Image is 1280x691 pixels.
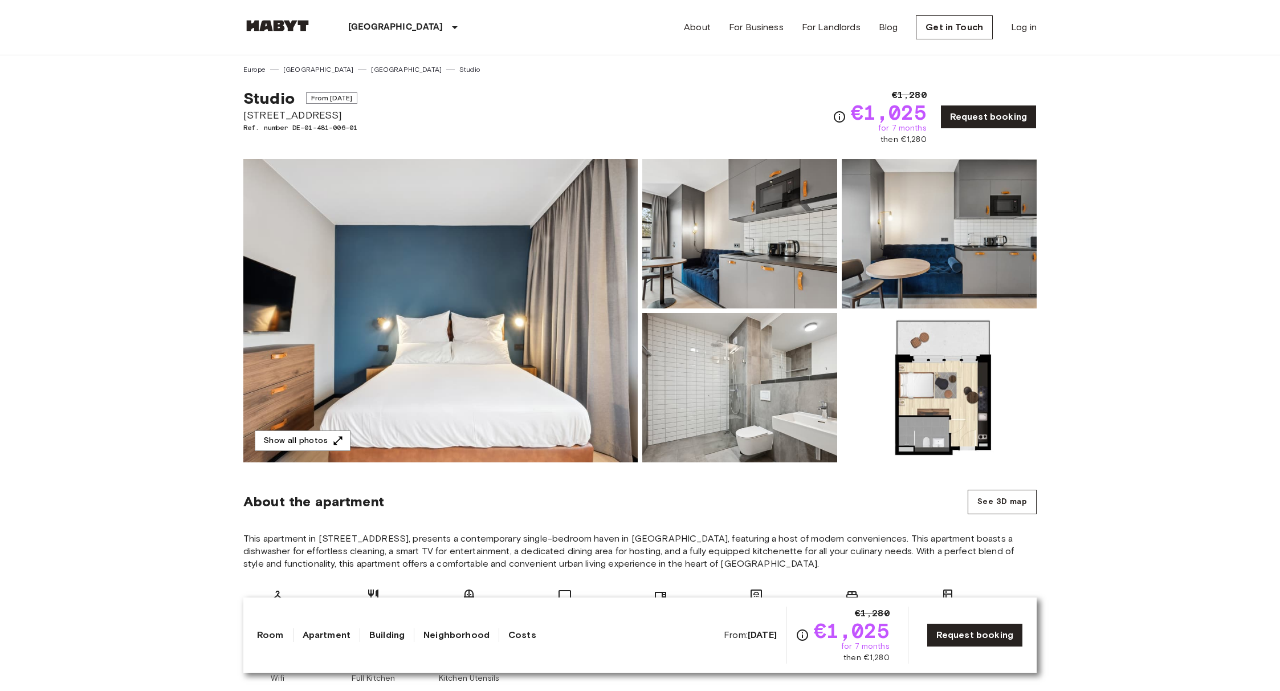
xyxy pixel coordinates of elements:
[459,64,480,75] a: Studio
[724,629,777,641] span: From:
[371,64,442,75] a: [GEOGRAPHIC_DATA]
[879,21,898,34] a: Blog
[255,430,350,452] button: Show all photos
[303,628,350,642] a: Apartment
[940,105,1037,129] a: Request booking
[352,673,396,684] span: Full Kitchen
[243,159,638,462] img: Marketing picture of unit DE-01-481-006-01
[439,673,499,684] span: Kitchen Utensils
[927,623,1023,647] a: Request booking
[833,110,846,124] svg: Check cost overview for full price breakdown. Please note that discounts apply to new joiners onl...
[243,493,384,510] span: About the apartment
[916,15,993,39] a: Get in Touch
[243,64,266,75] a: Europe
[748,629,777,640] b: [DATE]
[684,21,711,34] a: About
[878,123,927,134] span: for 7 months
[842,313,1037,462] img: Picture of unit DE-01-481-006-01
[271,673,285,684] span: Wifi
[855,607,890,620] span: €1,280
[968,490,1037,514] button: See 3D map
[423,628,490,642] a: Neighborhood
[892,88,927,102] span: €1,280
[369,628,405,642] a: Building
[243,88,295,108] span: Studio
[642,313,837,462] img: Picture of unit DE-01-481-006-01
[283,64,354,75] a: [GEOGRAPHIC_DATA]
[306,92,358,104] span: From [DATE]
[243,533,1037,570] span: This apartment in [STREET_ADDRESS], presents a contemporary single-bedroom haven in [GEOGRAPHIC_D...
[257,628,284,642] a: Room
[348,21,443,34] p: [GEOGRAPHIC_DATA]
[796,628,809,642] svg: Check cost overview for full price breakdown. Please note that discounts apply to new joiners onl...
[642,159,837,308] img: Picture of unit DE-01-481-006-01
[841,641,890,652] span: for 7 months
[243,123,357,133] span: Ref. number DE-01-481-006-01
[729,21,784,34] a: For Business
[243,20,312,31] img: Habyt
[843,652,890,664] span: then €1,280
[243,108,357,123] span: [STREET_ADDRESS]
[1011,21,1037,34] a: Log in
[508,628,536,642] a: Costs
[814,620,890,641] span: €1,025
[851,102,927,123] span: €1,025
[842,159,1037,308] img: Picture of unit DE-01-481-006-01
[880,134,927,145] span: then €1,280
[802,21,861,34] a: For Landlords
